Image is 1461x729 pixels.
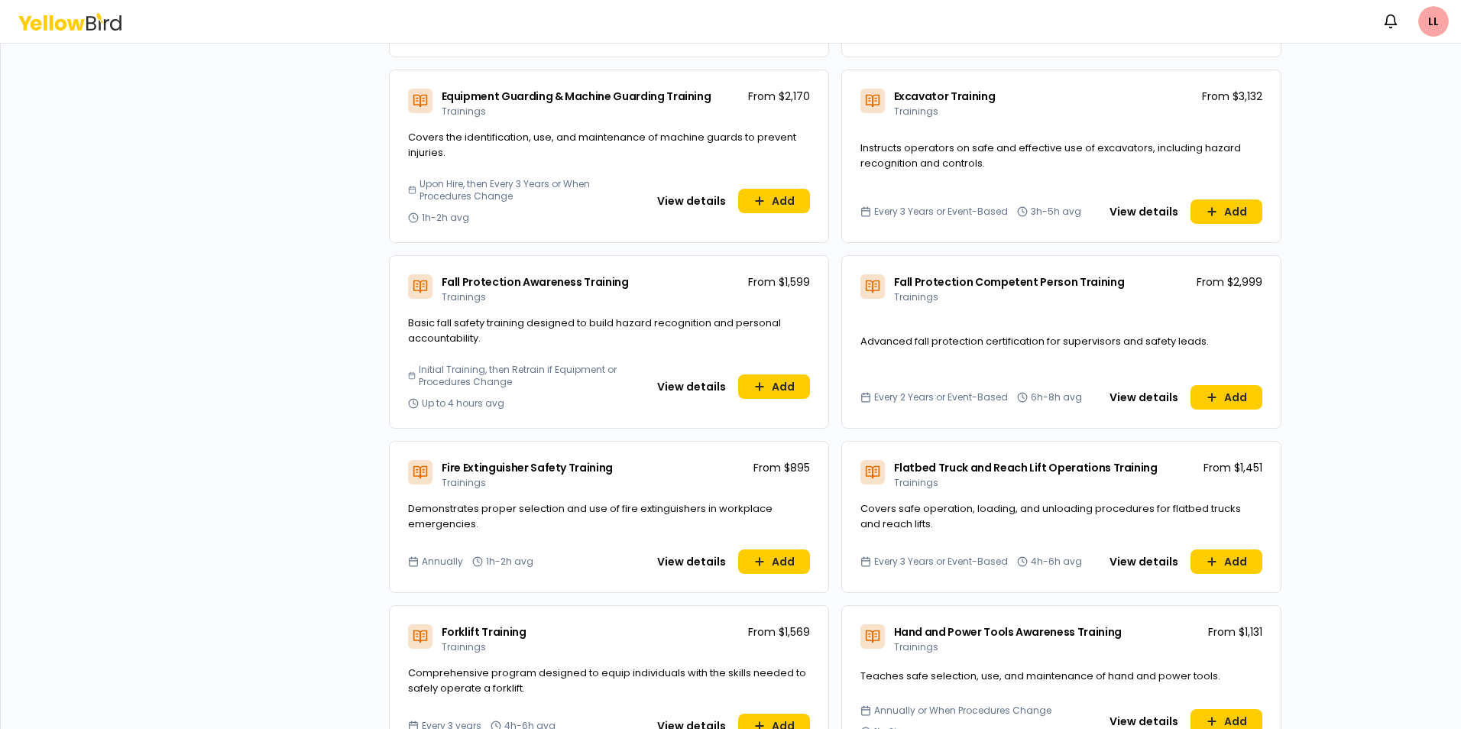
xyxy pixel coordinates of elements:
button: View details [1100,199,1187,224]
span: Trainings [442,290,486,303]
p: From $1,131 [1208,624,1262,640]
p: From $895 [753,460,810,475]
button: Add [1191,385,1262,410]
span: Fall Protection Competent Person Training [894,274,1125,290]
span: Equipment Guarding & Machine Guarding Training [442,89,711,104]
span: Trainings [894,105,938,118]
span: Every 3 Years or Event-Based [874,556,1008,568]
button: Add [738,189,810,213]
span: Forklift Training [442,624,526,640]
p: From $2,999 [1197,274,1262,290]
span: Instructs operators on safe and effective use of excavators, including hazard recognition and con... [860,141,1241,170]
span: Trainings [442,105,486,118]
span: 3h-5h avg [1031,206,1081,218]
span: Excavator Training [894,89,996,104]
span: 6h-8h avg [1031,391,1082,403]
span: Hand and Power Tools Awareness Training [894,624,1122,640]
button: View details [1100,385,1187,410]
span: Every 3 Years or Event-Based [874,206,1008,218]
span: Fall Protection Awareness Training [442,274,629,290]
span: Annually or When Procedures Change [874,705,1051,717]
span: Annually [422,556,463,568]
span: Initial Training, then Retrain if Equipment or Procedures Change [419,364,641,388]
span: 4h-6h avg [1031,556,1082,568]
button: View details [648,374,735,399]
span: Trainings [894,476,938,489]
span: Covers safe operation, loading, and unloading procedures for flatbed trucks and reach lifts. [860,501,1241,531]
button: View details [1100,549,1187,574]
span: Covers the identification, use, and maintenance of machine guards to prevent injuries. [408,130,796,160]
span: Trainings [442,640,486,653]
button: View details [648,549,735,574]
span: Advanced fall protection certification for supervisors and safety leads. [860,334,1209,348]
span: Trainings [894,640,938,653]
span: Up to 4 hours avg [422,397,504,410]
button: Add [1191,549,1262,574]
span: Basic fall safety training designed to build hazard recognition and personal accountability. [408,316,781,345]
span: Every 2 Years or Event-Based [874,391,1008,403]
button: Add [738,549,810,574]
span: Fire Extinguisher Safety Training [442,460,613,475]
span: 1h-2h avg [486,556,533,568]
span: 1h-2h avg [422,212,469,224]
p: From $1,599 [748,274,810,290]
span: Demonstrates proper selection and use of fire extinguishers in workplace emergencies. [408,501,773,531]
button: Add [738,374,810,399]
button: View details [648,189,735,213]
p: From $3,132 [1202,89,1262,104]
span: Teaches safe selection, use, and maintenance of hand and power tools. [860,669,1220,683]
button: Add [1191,199,1262,224]
span: Upon Hire, then Every 3 Years or When Procedures Change [420,178,641,202]
span: LL [1418,6,1449,37]
p: From $2,170 [748,89,810,104]
p: From $1,569 [748,624,810,640]
p: From $1,451 [1203,460,1262,475]
span: Flatbed Truck and Reach Lift Operations Training [894,460,1158,475]
span: Trainings [442,476,486,489]
span: Trainings [894,290,938,303]
span: Comprehensive program designed to equip individuals with the skills needed to safely operate a fo... [408,666,806,695]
